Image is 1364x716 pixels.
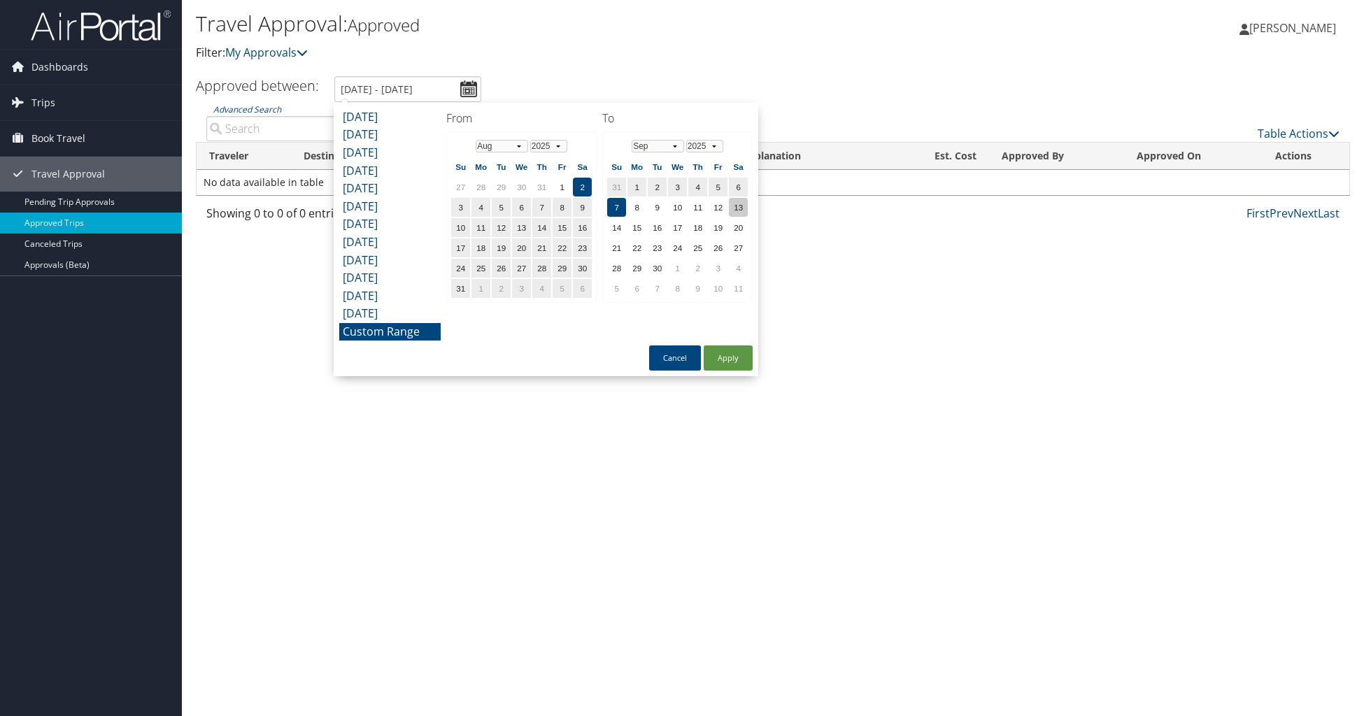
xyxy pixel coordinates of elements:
td: 30 [573,259,592,278]
th: Mo [627,157,646,176]
td: 7 [607,198,626,217]
td: 1 [553,178,571,196]
th: Details/Explanation [694,143,895,170]
span: Dashboards [31,50,88,85]
td: 23 [648,238,667,257]
td: 6 [627,279,646,298]
td: 10 [709,279,727,298]
td: 21 [607,238,626,257]
td: 8 [553,198,571,217]
th: We [512,157,531,176]
a: Prev [1270,206,1293,221]
td: 29 [492,178,511,196]
td: 29 [553,259,571,278]
td: 12 [709,198,727,217]
td: 1 [668,259,687,278]
td: 30 [512,178,531,196]
td: 29 [627,259,646,278]
th: Sa [573,157,592,176]
button: Cancel [649,345,701,371]
th: Sa [729,157,748,176]
li: [DATE] [339,126,441,144]
th: Est. Cost: activate to sort column ascending [894,143,989,170]
td: 27 [729,238,748,257]
td: 28 [471,178,490,196]
td: 3 [709,259,727,278]
td: 31 [607,178,626,196]
td: 6 [729,178,748,196]
a: Table Actions [1258,126,1340,141]
td: 10 [668,198,687,217]
td: 9 [688,279,707,298]
td: 4 [729,259,748,278]
td: 12 [492,218,511,237]
td: 11 [688,198,707,217]
td: 17 [668,218,687,237]
td: 13 [512,218,531,237]
th: Approved By: activate to sort column ascending [989,143,1123,170]
td: 19 [492,238,511,257]
td: 19 [709,218,727,237]
td: 23 [573,238,592,257]
span: Travel Approval [31,157,105,192]
td: 2 [688,259,707,278]
th: Actions [1263,143,1349,170]
td: 22 [627,238,646,257]
td: 25 [471,259,490,278]
td: 3 [451,198,470,217]
td: 6 [512,198,531,217]
td: No data available in table [197,170,1349,195]
td: 1 [627,178,646,196]
th: We [668,157,687,176]
a: Last [1318,206,1340,221]
a: Next [1293,206,1318,221]
th: Su [607,157,626,176]
td: 30 [648,259,667,278]
td: 28 [532,259,551,278]
th: Fr [553,157,571,176]
td: 5 [607,279,626,298]
td: 27 [512,259,531,278]
td: 22 [553,238,571,257]
a: Advanced Search [213,103,281,115]
td: 25 [688,238,707,257]
li: Custom Range [339,323,441,341]
td: 4 [471,198,490,217]
td: 31 [451,279,470,298]
td: 14 [532,218,551,237]
td: 17 [451,238,470,257]
td: 7 [648,279,667,298]
td: 6 [573,279,592,298]
span: Book Travel [31,121,85,156]
li: [DATE] [339,162,441,180]
th: Approved On: activate to sort column ascending [1124,143,1263,170]
span: [PERSON_NAME] [1249,20,1336,36]
li: [DATE] [339,144,441,162]
div: Showing 0 to 0 of 0 entries [206,205,474,229]
img: airportal-logo.png [31,9,171,42]
td: 28 [607,259,626,278]
td: 24 [668,238,687,257]
td: 21 [532,238,551,257]
input: Advanced Search [206,116,474,141]
input: [DATE] - [DATE] [334,76,481,102]
h4: To [602,110,753,126]
th: Mo [471,157,490,176]
span: Trips [31,85,55,120]
td: 2 [648,178,667,196]
li: [DATE] [339,287,441,306]
td: 3 [668,178,687,196]
th: Su [451,157,470,176]
td: 9 [648,198,667,217]
th: Destination: activate to sort column ascending [291,143,417,170]
li: [DATE] [339,180,441,198]
th: Tu [492,157,511,176]
button: Apply [704,345,753,371]
h4: From [446,110,597,126]
th: Tu [648,157,667,176]
th: Fr [709,157,727,176]
td: 11 [729,279,748,298]
li: [DATE] [339,198,441,216]
td: 18 [471,238,490,257]
td: 8 [627,198,646,217]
